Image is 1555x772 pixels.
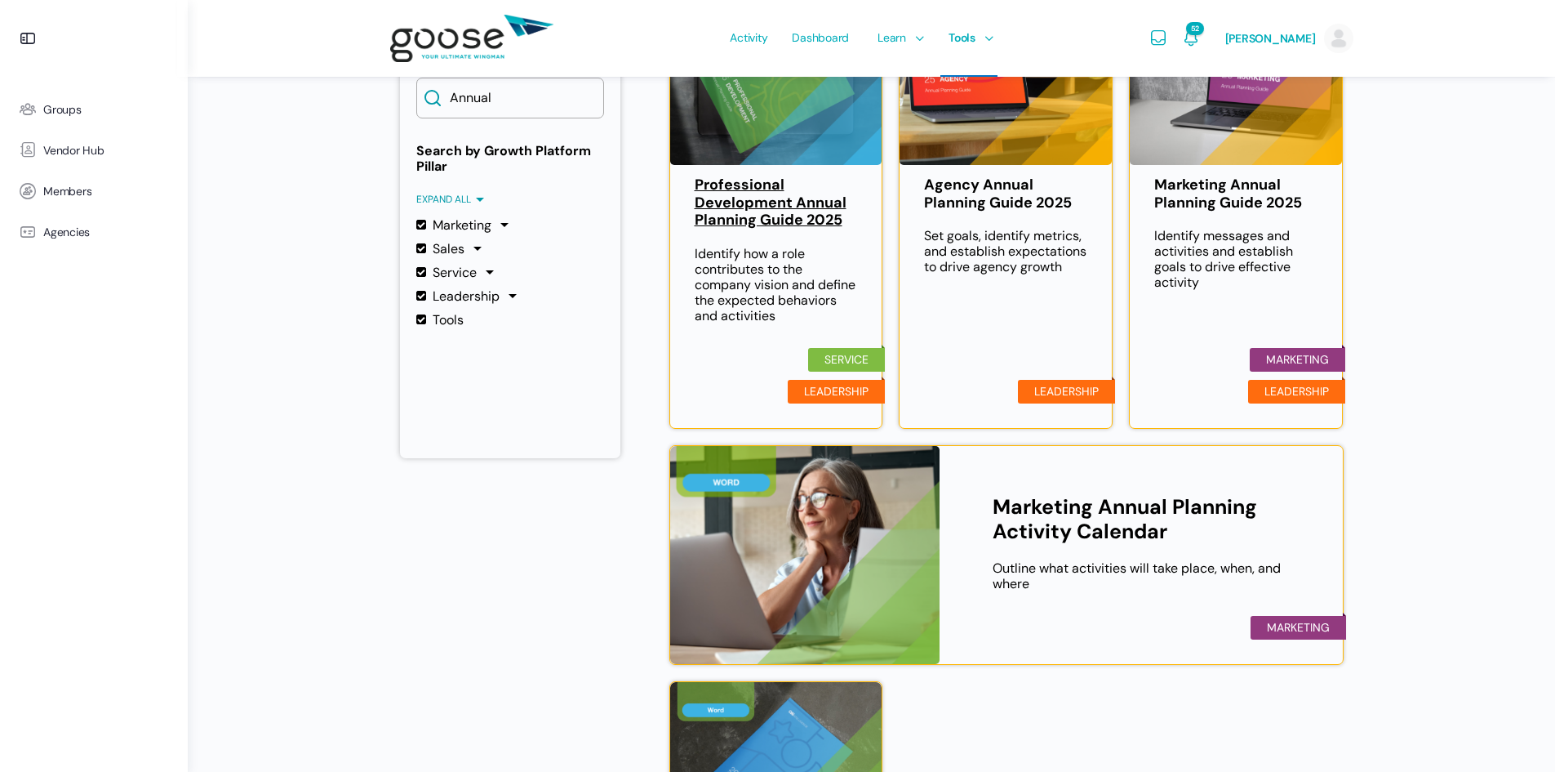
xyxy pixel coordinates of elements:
span: Vendor Hub [43,144,104,158]
span: [PERSON_NAME] [1225,31,1316,46]
li: Leadership [788,380,885,404]
a: Vendor Hub [8,130,180,171]
input: Search [416,78,604,118]
a: Marketing Annual Planning Activity Calendar [993,495,1294,544]
span: 52 [1186,22,1204,35]
p: Identify how a role contributes to the company vision and define the expected behaviors and activ... [695,246,858,324]
span: Expand all [416,194,484,205]
a: Marketing Annual Planning Guide 2025 [1154,176,1317,212]
a: Agency Annual Planning Guide 2025 [924,176,1087,212]
span: Agencies [43,225,90,239]
span: Groups [43,103,82,117]
li: Service [808,348,885,372]
li: Leadership [1018,380,1115,404]
li: Marketing [1251,616,1346,640]
li: Leadership [1248,380,1345,404]
span: Members [43,185,91,199]
p: Identify messages and activities and establish goals to drive effective activity [1154,228,1317,290]
a: Groups [8,89,180,130]
label: Marketing [416,217,491,233]
li: Marketing [1250,348,1345,372]
a: Members [8,171,180,212]
strong: Search by Growth Platform Pillar [416,143,604,174]
p: Outline what activities will take place, when, and where [993,560,1294,591]
a: Agencies [8,212,180,252]
label: Sales [416,241,464,257]
iframe: Chat Widget [1473,694,1555,772]
label: Service [416,265,477,280]
label: Tools [416,312,464,328]
a: Professional Development Annual Planning Guide 2025 [695,176,858,230]
p: Set goals, identify metrics, and establish expectations to drive agency growth [924,228,1087,274]
label: Leadership [416,288,500,304]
